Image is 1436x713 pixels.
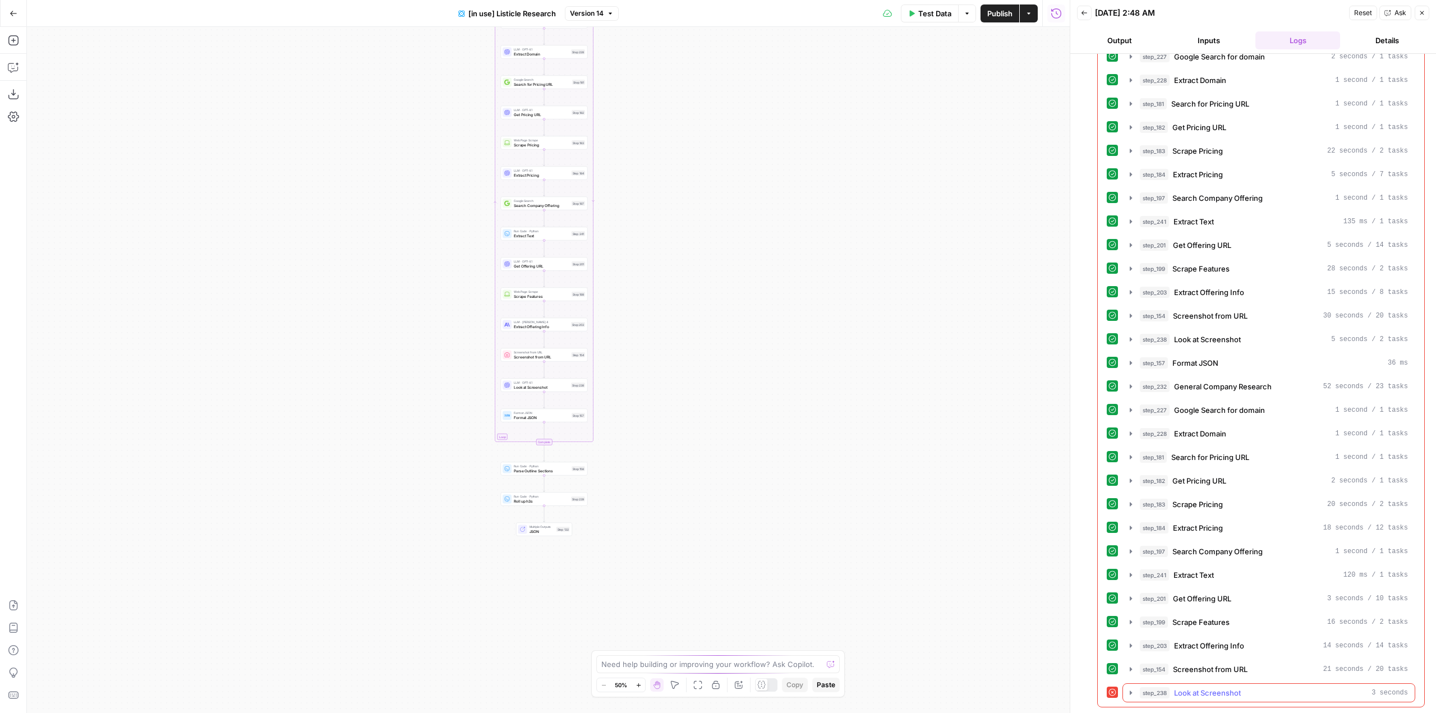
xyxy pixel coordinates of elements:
[572,261,585,266] div: Step 201
[1123,566,1415,584] button: 120 ms / 1 tasks
[514,203,569,208] span: Search Company Offering
[1323,523,1408,533] span: 18 seconds / 12 tasks
[1173,310,1248,321] span: Screenshot from URL
[1123,236,1415,254] button: 5 seconds / 14 tasks
[1327,146,1408,156] span: 22 seconds / 2 tasks
[1343,217,1408,227] span: 135 ms / 1 tasks
[501,348,588,362] div: Screenshot from URLScreenshot from URLStep 154
[1140,475,1168,486] span: step_182
[1123,189,1415,207] button: 1 second / 1 tasks
[544,59,545,75] g: Edge from step_228 to step_181
[1140,546,1168,557] span: step_197
[1140,404,1170,416] span: step_227
[514,289,569,294] span: Web Page Scrape
[1123,684,1415,702] button: 3 seconds
[1123,613,1415,631] button: 16 seconds / 2 tasks
[530,528,554,534] span: JSON
[1335,193,1408,203] span: 1 second / 1 tasks
[1172,617,1230,628] span: Scrape Features
[514,415,569,420] span: Format JSON
[544,180,545,196] g: Edge from step_184 to step_197
[1140,499,1168,510] span: step_183
[1172,122,1226,133] span: Get Pricing URL
[514,354,569,360] span: Screenshot from URL
[1140,687,1170,698] span: step_238
[1123,48,1415,66] button: 2 seconds / 1 tasks
[544,332,545,348] g: Edge from step_203 to step_154
[1123,660,1415,678] button: 21 seconds / 20 tasks
[571,49,585,54] div: Step 228
[1394,8,1406,18] span: Ask
[1123,542,1415,560] button: 1 second / 1 tasks
[1173,664,1248,675] span: Screenshot from URL
[1140,216,1169,227] span: step_241
[812,678,840,692] button: Paste
[501,136,588,150] div: Web Page ScrapeScrape PricingStep 183
[572,231,586,236] div: Step 241
[1172,263,1230,274] span: Scrape Features
[615,680,627,689] span: 50%
[1172,192,1263,204] span: Search Company Offering
[1172,475,1226,486] span: Get Pricing URL
[514,142,569,148] span: Scrape Pricing
[1335,452,1408,462] span: 1 second / 1 tasks
[1123,519,1415,537] button: 18 seconds / 12 tasks
[1123,95,1415,113] button: 1 second / 1 tasks
[514,498,569,504] span: Roll up h3s
[1140,428,1170,439] span: step_228
[1174,75,1226,86] span: Extract Domain
[1173,522,1223,533] span: Extract Pricing
[1140,122,1168,133] span: step_182
[987,8,1012,19] span: Publish
[1123,354,1415,372] button: 36 ms
[918,8,951,19] span: Test Data
[1123,330,1415,348] button: 5 seconds / 2 tasks
[1123,495,1415,513] button: 20 seconds / 2 tasks
[1173,169,1223,180] span: Extract Pricing
[1171,452,1249,463] span: Search for Pricing URL
[572,80,585,85] div: Step 181
[1174,404,1265,416] span: Google Search for domain
[1140,169,1168,180] span: step_184
[1166,31,1251,49] button: Inputs
[572,352,586,357] div: Step 154
[514,199,569,203] span: Google Search
[901,4,958,22] button: Test Data
[544,29,545,45] g: Edge from step_227 to step_228
[1123,118,1415,136] button: 1 second / 1 tasks
[1327,287,1408,297] span: 15 seconds / 8 tasks
[1140,287,1170,298] span: step_203
[514,81,570,87] span: Search for Pricing URL
[1140,263,1168,274] span: step_199
[1173,240,1231,251] span: Get Offering URL
[544,445,545,462] g: Edge from step_151-iteration-end to step_158
[514,263,569,269] span: Get Offering URL
[1323,641,1408,651] span: 14 seconds / 14 tasks
[1140,357,1168,369] span: step_157
[1123,142,1415,160] button: 22 seconds / 2 tasks
[501,462,588,476] div: Run Code · PythonParse Outline SectionsStep 158
[1335,405,1408,415] span: 1 second / 1 tasks
[1140,51,1170,62] span: step_227
[501,288,588,301] div: Web Page ScrapeScrape FeaturesStep 199
[1327,240,1408,250] span: 5 seconds / 14 tasks
[501,318,588,332] div: LLM · [PERSON_NAME] 4Extract Offering InfoStep 203
[571,383,585,388] div: Step 238
[544,271,545,287] g: Edge from step_201 to step_199
[1327,499,1408,509] span: 20 seconds / 2 tasks
[1331,334,1408,344] span: 5 seconds / 2 tasks
[514,411,569,415] span: Format JSON
[1323,664,1408,674] span: 21 seconds / 20 tasks
[544,392,545,408] g: Edge from step_238 to step_157
[514,108,569,112] span: LLM · GPT-4.1
[514,320,569,324] span: LLM · [PERSON_NAME] 4
[1140,145,1168,157] span: step_183
[1140,240,1168,251] span: step_201
[544,301,545,318] g: Edge from step_199 to step_203
[786,680,803,690] span: Copy
[501,409,588,422] div: Format JSONFormat JSONStep 157
[570,8,604,19] span: Version 14
[572,201,585,206] div: Step 197
[572,292,585,297] div: Step 199
[981,4,1019,22] button: Publish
